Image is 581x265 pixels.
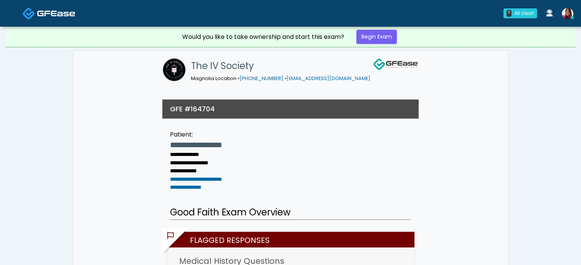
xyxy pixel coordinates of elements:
[182,32,344,42] div: Would you like to take ownership and start this exam?
[562,8,573,19] img: Megan McComy
[285,75,286,82] span: •
[191,75,371,82] small: Magnolia Location
[238,75,240,82] span: •
[356,30,397,44] a: Begin Exam
[499,5,542,21] a: 0 All clear!
[240,75,283,82] a: [PHONE_NUMBER]
[507,10,511,17] div: 0
[170,206,411,220] h2: Good Faith Exam Overview
[515,10,534,17] div: All clear!
[373,58,419,71] img: GFEase Logo
[286,75,371,82] a: [EMAIL_ADDRESS][DOMAIN_NAME]
[191,58,371,74] h1: The IV Society
[170,104,215,114] h3: GFE #164704
[171,232,414,247] h2: Flagged Responses
[23,7,35,20] img: Docovia
[170,130,222,139] div: Patient:
[23,1,75,26] a: Docovia
[37,10,75,17] img: Docovia
[163,58,186,81] img: The IV Society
